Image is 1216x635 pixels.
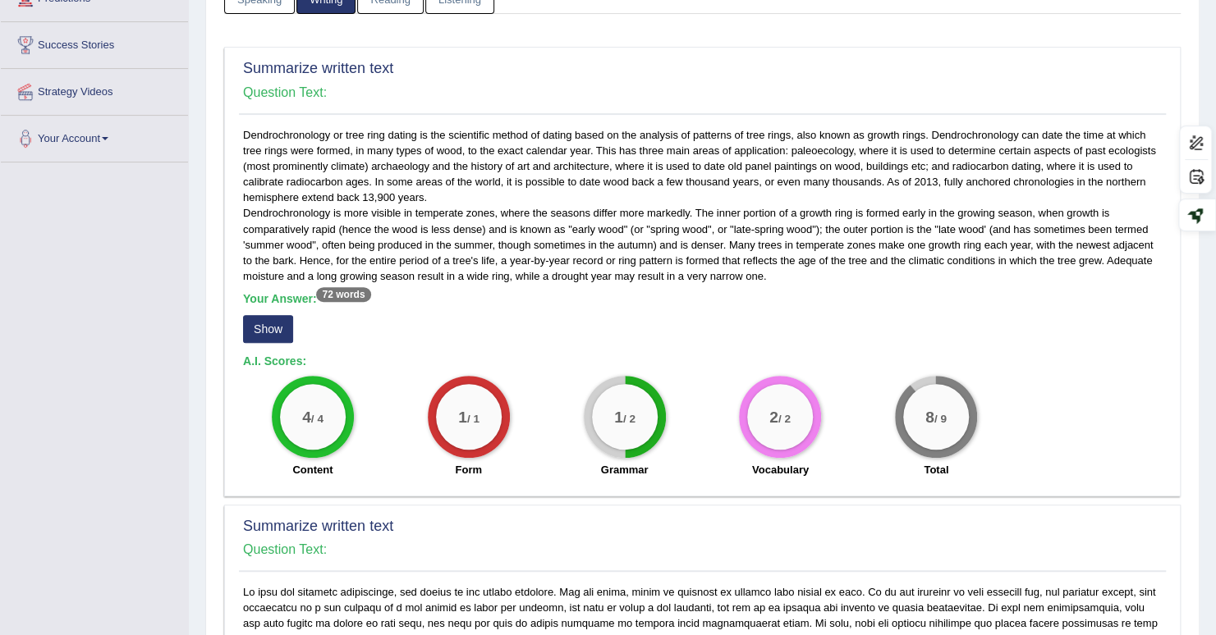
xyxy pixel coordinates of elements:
big: 1 [614,408,623,426]
small: / 4 [311,413,324,425]
big: 8 [925,408,934,426]
big: 2 [769,408,778,426]
small: / 2 [622,413,635,425]
button: Show [243,315,293,343]
sup: 72 words [316,287,370,302]
b: Your Answer: [243,292,371,305]
big: 1 [458,408,467,426]
h4: Question Text: [243,542,1162,557]
small: / 2 [778,413,791,425]
h4: Question Text: [243,85,1162,100]
a: Your Account [1,116,188,157]
label: Grammar [601,462,649,477]
a: Strategy Videos [1,69,188,110]
h2: Summarize written text [243,61,1162,77]
h2: Summarize written text [243,519,1162,535]
label: Content [292,462,333,477]
big: 4 [302,408,311,426]
label: Form [455,462,482,477]
a: Success Stories [1,22,188,63]
small: / 1 [467,413,480,425]
div: Dendrochronology or tree ring dating is the scientific method of dating based on the analysis of ... [239,127,1166,487]
label: Total [924,462,948,477]
label: Vocabulary [752,462,809,477]
small: / 9 [934,413,947,425]
b: A.I. Scores: [243,354,306,368]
